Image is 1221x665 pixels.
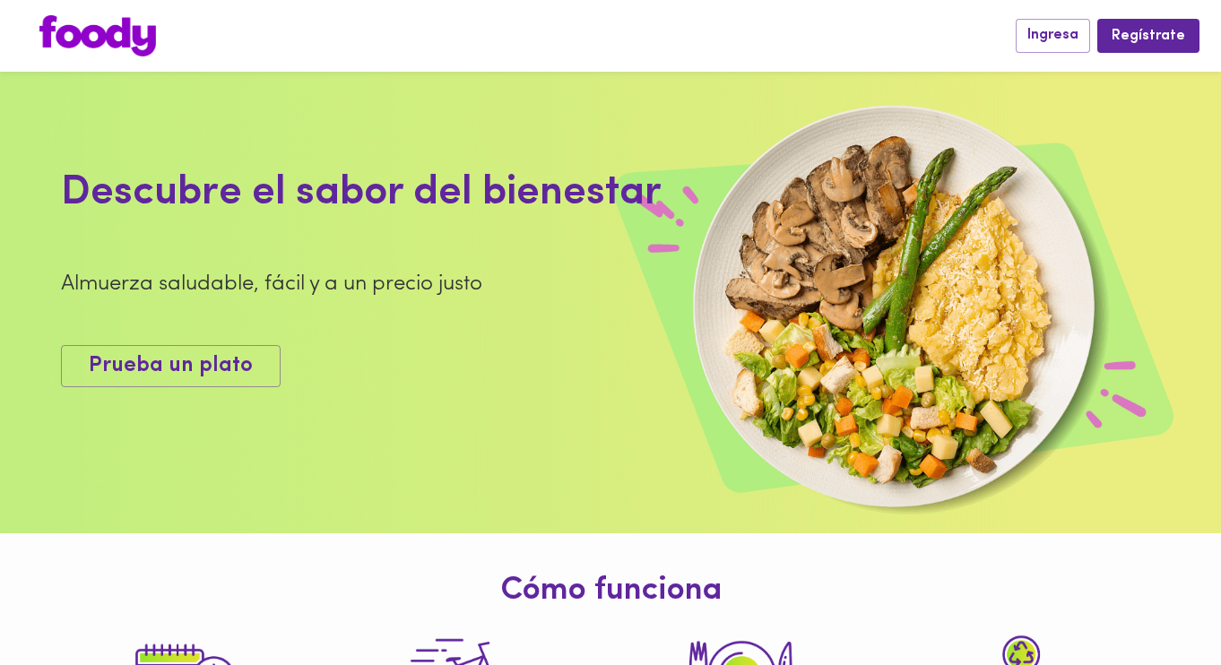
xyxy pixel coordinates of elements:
[89,353,253,379] span: Prueba un plato
[61,345,281,387] button: Prueba un plato
[39,15,156,56] img: logo.png
[61,164,793,223] div: Descubre el sabor del bienestar
[1097,19,1199,52] button: Regístrate
[1117,561,1203,647] iframe: Messagebird Livechat Widget
[1027,27,1078,44] span: Ingresa
[13,574,1208,609] h1: Cómo funciona
[1016,19,1090,52] button: Ingresa
[1112,28,1185,45] span: Regístrate
[61,269,793,299] div: Almuerza saludable, fácil y a un precio justo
